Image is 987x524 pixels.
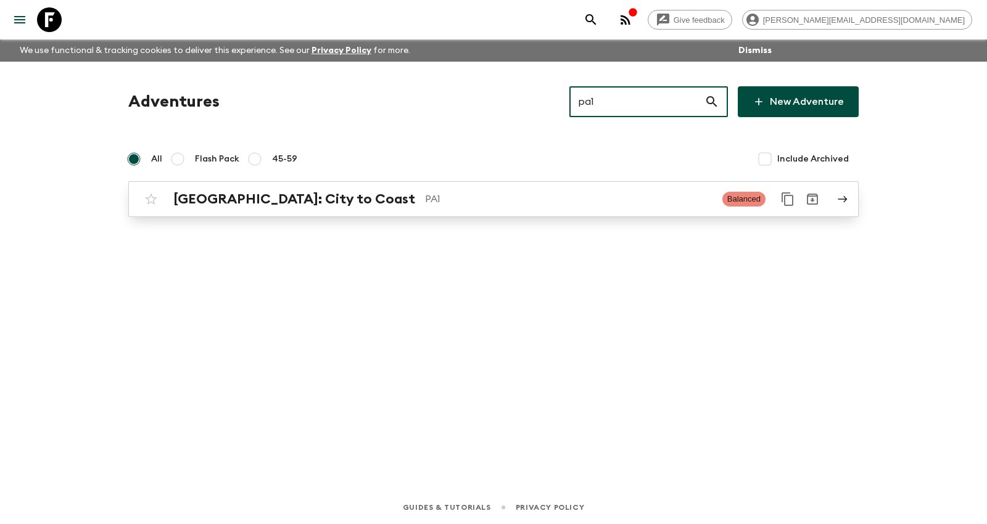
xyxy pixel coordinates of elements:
a: Give feedback [648,10,732,30]
span: [PERSON_NAME][EMAIL_ADDRESS][DOMAIN_NAME] [756,15,972,25]
h1: Adventures [128,89,220,114]
button: Dismiss [735,42,775,59]
button: search adventures [579,7,603,32]
span: 45-59 [272,153,297,165]
a: Privacy Policy [516,501,584,514]
button: Archive [800,187,825,211]
button: menu [7,7,32,32]
span: Balanced [722,192,766,207]
button: Duplicate for 45-59 [775,187,800,211]
p: PA1 [425,192,712,207]
span: Flash Pack [195,153,239,165]
p: We use functional & tracking cookies to deliver this experience. See our for more. [15,39,415,62]
span: Include Archived [777,153,849,165]
a: Guides & Tutorials [403,501,491,514]
span: Give feedback [667,15,732,25]
span: All [151,153,162,165]
a: Privacy Policy [312,46,371,55]
a: [GEOGRAPHIC_DATA]: City to CoastPA1BalancedDuplicate for 45-59Archive [128,181,859,217]
h2: [GEOGRAPHIC_DATA]: City to Coast [173,191,415,207]
div: [PERSON_NAME][EMAIL_ADDRESS][DOMAIN_NAME] [742,10,972,30]
a: New Adventure [738,86,859,117]
input: e.g. AR1, Argentina [569,84,704,119]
